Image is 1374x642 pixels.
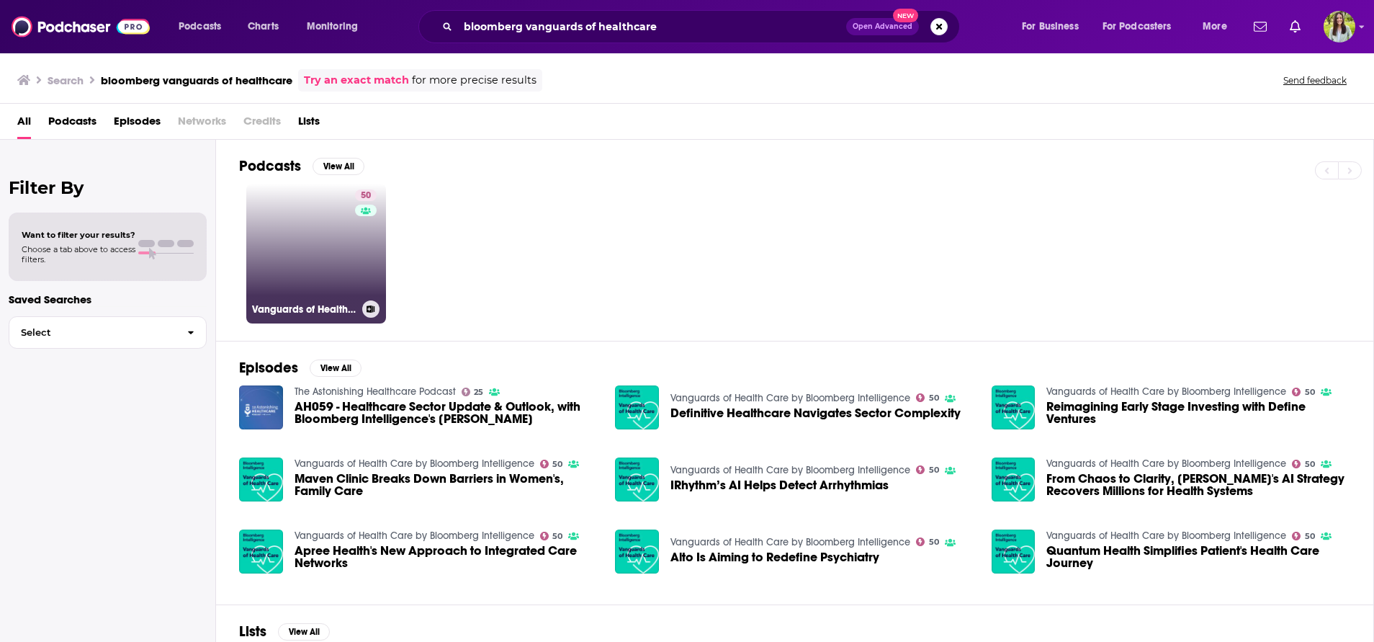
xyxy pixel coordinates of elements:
a: Definitive Healthcare Navigates Sector Complexity [670,407,961,419]
h2: Episodes [239,359,298,377]
span: For Podcasters [1103,17,1172,37]
a: Vanguards of Health Care by Bloomberg Intelligence [1046,385,1286,398]
a: Vanguards of Health Care by Bloomberg Intelligence [1046,458,1286,470]
span: for more precise results [412,72,536,89]
span: Select [9,328,176,337]
button: open menu [1012,15,1097,38]
img: AH059 - Healthcare Sector Update & Outlook, with Bloomberg Intelligence's Jonathan Palmer [239,385,283,429]
a: 25 [462,388,484,396]
img: Definitive Healthcare Navigates Sector Complexity [615,385,659,429]
div: Search podcasts, credits, & more... [432,10,974,43]
span: Choose a tab above to access filters. [22,244,135,264]
h3: Search [48,73,84,87]
a: 50 [916,538,939,546]
span: New [893,9,919,22]
a: Vanguards of Health Care by Bloomberg Intelligence [1046,530,1286,542]
span: More [1203,17,1227,37]
a: 50 [916,465,939,474]
span: For Business [1022,17,1079,37]
span: Monitoring [307,17,358,37]
a: Apree Health's New Approach to Integrated Care Networks [295,545,598,569]
a: 50 [1292,532,1315,540]
a: Reimagining Early Stage Investing with Define Ventures [1046,401,1350,425]
a: Quantum Health Simplifies Patient's Health Care Journey [1046,545,1350,569]
span: Networks [178,110,226,139]
img: User Profile [1324,11,1355,43]
span: Podcasts [48,110,96,139]
p: Saved Searches [9,293,207,306]
a: Alto Is Aiming to Redefine Psychiatry [615,530,659,574]
button: Show profile menu [1324,11,1355,43]
input: Search podcasts, credits, & more... [458,15,846,38]
img: Maven Clinic Breaks Down Barriers in Women's, Family Care [239,458,283,501]
a: Vanguards of Health Care by Bloomberg Intelligence [670,392,910,404]
a: The Astonishing Healthcare Podcast [295,385,456,398]
img: Podchaser - Follow, Share and Rate Podcasts [12,13,150,40]
button: View All [313,158,364,175]
span: 50 [1305,533,1315,540]
span: Credits [243,110,281,139]
a: All [17,110,31,139]
img: IRhythm’s AI Helps Detect Arrhythmias [615,458,659,501]
span: AH059 - Healthcare Sector Update & Outlook, with Bloomberg Intelligence's [PERSON_NAME] [295,401,598,425]
img: Quantum Health Simplifies Patient's Health Care Journey [992,530,1036,574]
a: 50 [355,190,377,201]
span: 25 [474,389,483,396]
h2: Lists [239,623,266,641]
img: Apree Health's New Approach to Integrated Care Networks [239,530,283,574]
button: open menu [1093,15,1193,38]
a: Alto Is Aiming to Redefine Psychiatry [670,551,879,563]
span: Logged in as meaghanyoungblood [1324,11,1355,43]
h3: Vanguards of Health Care by Bloomberg Intelligence [252,303,356,316]
a: Show notifications dropdown [1248,14,1272,39]
a: 50 [540,532,563,540]
span: 50 [929,539,939,545]
a: Episodes [114,110,161,139]
a: 50 [1292,388,1315,396]
a: Charts [238,15,287,38]
span: 50 [552,461,562,468]
a: 50 [1292,460,1315,468]
a: Vanguards of Health Care by Bloomberg Intelligence [295,530,534,542]
a: From Chaos to Clarity, AKASA's AI Strategy Recovers Millions for Health Systems [1046,473,1350,497]
span: 50 [1305,389,1315,396]
img: Reimagining Early Stage Investing with Define Ventures [992,385,1036,429]
span: 50 [361,189,371,203]
button: View All [278,623,330,641]
span: Want to filter your results? [22,230,135,240]
button: open menu [169,15,240,38]
button: open menu [297,15,377,38]
span: Lists [298,110,320,139]
a: Vanguards of Health Care by Bloomberg Intelligence [670,464,910,476]
a: ListsView All [239,623,330,641]
a: Maven Clinic Breaks Down Barriers in Women's, Family Care [295,473,598,497]
a: Show notifications dropdown [1284,14,1306,39]
a: 50Vanguards of Health Care by Bloomberg Intelligence [246,184,386,324]
a: Try an exact match [304,72,409,89]
span: Podcasts [179,17,221,37]
span: From Chaos to Clarity, [PERSON_NAME]'s AI Strategy Recovers Millions for Health Systems [1046,473,1350,497]
button: open menu [1193,15,1245,38]
a: IRhythm’s AI Helps Detect Arrhythmias [670,479,889,491]
span: 50 [1305,461,1315,468]
span: 50 [552,533,562,540]
h2: Podcasts [239,157,301,175]
img: From Chaos to Clarity, AKASA's AI Strategy Recovers Millions for Health Systems [992,458,1036,501]
button: View All [310,360,362,377]
button: Send feedback [1279,74,1351,86]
